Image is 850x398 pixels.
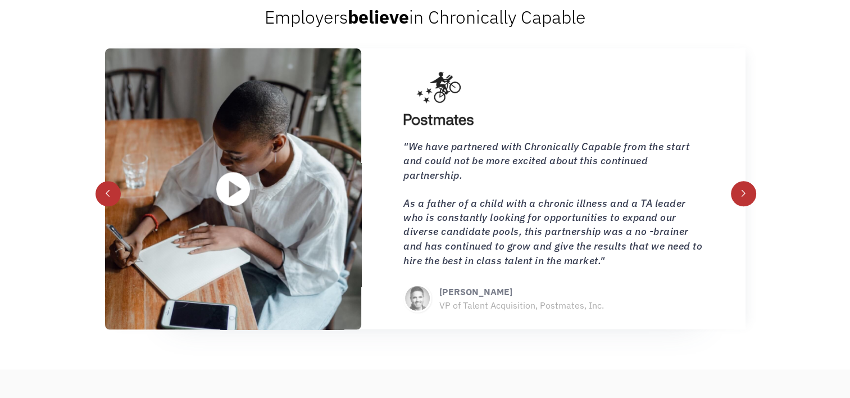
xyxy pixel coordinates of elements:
a: open lightbox [216,172,250,206]
strong: believe [348,5,409,29]
div: next slide [731,181,756,206]
div: 1 of 4 [105,48,746,329]
div: VP of Talent Acquisition, Postmates, Inc. [439,298,604,312]
blockquote: "We have partnered with Chronically Capable from the start and could not be more excited about th... [403,140,703,268]
img: Image of Pete Lawson [403,284,431,313]
div: carousel [105,48,746,329]
div: previous slide [96,181,121,206]
img: Logo of Postmates [403,72,474,126]
strong: [PERSON_NAME] [439,286,512,297]
img: A play button for a Chronically Capable testimonial [216,172,250,206]
span: Employers in Chronically Capable [265,5,585,29]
